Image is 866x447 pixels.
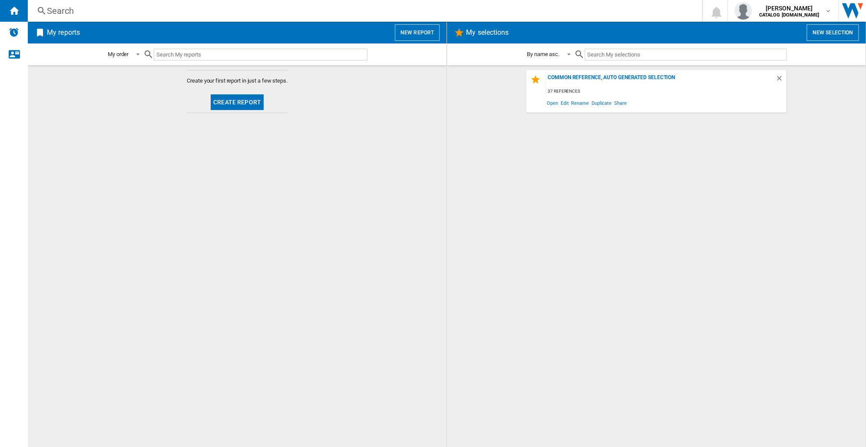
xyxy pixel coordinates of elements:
b: CATALOG [DOMAIN_NAME] [759,12,819,18]
div: Search [47,5,679,17]
input: Search My reports [154,49,367,60]
button: New report [395,24,440,41]
img: alerts-logo.svg [9,27,19,37]
h2: My selections [464,24,510,41]
div: Delete [775,74,787,86]
div: Common reference, auto generated selection [545,74,775,86]
span: [PERSON_NAME] [759,4,819,13]
span: Duplicate [590,97,613,109]
button: Create report [211,94,264,110]
h2: My reports [45,24,82,41]
span: Share [613,97,628,109]
img: profile.jpg [734,2,752,20]
input: Search My selections [585,49,787,60]
div: 37 references [545,86,787,97]
span: Edit [559,97,570,109]
div: My order [108,51,129,57]
div: By name asc. [527,51,559,57]
span: Open [545,97,559,109]
span: Create your first report in just a few steps. [187,77,288,85]
button: New selection [807,24,859,41]
span: Rename [570,97,590,109]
